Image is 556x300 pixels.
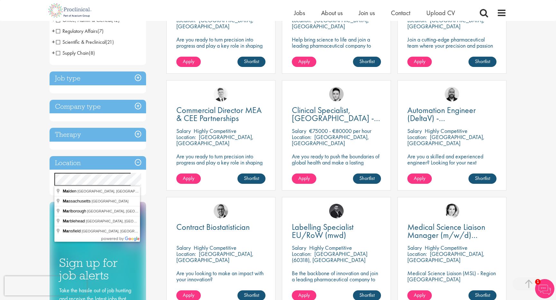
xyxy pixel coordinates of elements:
[63,229,69,233] span: Ma
[214,204,228,218] img: George Breen
[50,156,146,170] h3: Location
[292,57,316,67] a: Apply
[183,292,194,298] span: Apply
[63,209,87,213] span: rlborough
[176,105,262,124] span: Commercial Director MEA & CEE Partnerships
[89,50,95,56] span: (8)
[292,250,311,258] span: Location:
[5,276,87,295] iframe: reCAPTCHA
[63,219,69,223] span: Ma
[391,9,410,17] a: Contact
[176,221,250,232] span: Contract Biostatistician
[63,209,69,213] span: Ma
[176,133,196,141] span: Location:
[183,175,194,182] span: Apply
[52,37,55,47] span: +
[426,9,455,17] span: Upload CV
[63,219,86,223] span: rblehead
[407,57,432,67] a: Apply
[50,71,146,85] h3: Job type
[56,50,95,56] span: Supply Chain
[353,57,381,67] a: Shortlist
[52,26,55,36] span: +
[445,204,459,218] img: Greta Prestel
[50,128,146,142] div: Therapy
[176,244,191,251] span: Salary
[292,244,306,251] span: Salary
[407,127,422,135] span: Salary
[407,105,485,132] span: Automation Engineer (DeltaV) - [GEOGRAPHIC_DATA]
[359,9,375,17] a: Join us
[292,221,354,240] span: Labelling Specialist EU/RoW (mwd)
[292,173,316,184] a: Apply
[63,189,69,193] span: Ma
[414,175,425,182] span: Apply
[59,257,136,281] h3: Sign up for job alerts
[214,87,228,101] img: Nicolas Daniel
[407,106,496,122] a: Automation Engineer (DeltaV) - [GEOGRAPHIC_DATA]
[407,153,496,178] p: Are you a skilled and experienced engineer? Looking for your next opportunity to assist with impa...
[407,16,485,30] p: [GEOGRAPHIC_DATA], [GEOGRAPHIC_DATA]
[176,173,201,184] a: Apply
[414,58,425,65] span: Apply
[407,133,485,147] p: [GEOGRAPHIC_DATA], [GEOGRAPHIC_DATA]
[407,250,485,264] p: [GEOGRAPHIC_DATA], [GEOGRAPHIC_DATA]
[329,87,344,101] img: Connor Lynes
[414,292,425,298] span: Apply
[292,270,381,295] p: Be the backbone of innovation and join a leading pharmaceutical company to help keep life-changin...
[292,127,306,135] span: Salary
[425,244,468,251] p: Highly Competitive
[176,270,265,282] p: Are you looking to make an impact with your innovation?
[176,57,201,67] a: Apply
[298,292,310,298] span: Apply
[176,16,254,30] p: [GEOGRAPHIC_DATA], [GEOGRAPHIC_DATA]
[407,270,496,282] p: Medical Science Liaison (MSL) - Region [GEOGRAPHIC_DATA]
[292,106,381,122] a: Clinical Specialist, [GEOGRAPHIC_DATA] - Cardiac
[407,223,496,239] a: Medical Science Liaison Manager (m/w/d) Nephrologie
[321,9,343,17] a: About us
[176,106,265,122] a: Commercial Director MEA & CEE Partnerships
[425,127,468,135] p: Highly Competitive
[183,58,194,65] span: Apply
[468,57,496,67] a: Shortlist
[294,9,305,17] a: Jobs
[176,133,254,147] p: [GEOGRAPHIC_DATA], [GEOGRAPHIC_DATA]
[86,219,162,223] span: [GEOGRAPHIC_DATA], [GEOGRAPHIC_DATA]
[63,199,92,203] span: ssachusetts
[535,279,554,298] img: Chatbot
[445,87,459,101] a: Jordan Kiely
[407,244,422,251] span: Salary
[194,127,236,135] p: Highly Competitive
[329,204,344,218] img: Fidan Beqiraj
[292,133,311,141] span: Location:
[535,279,541,285] span: 1
[56,50,89,56] span: Supply Chain
[292,16,369,30] p: [GEOGRAPHIC_DATA], [GEOGRAPHIC_DATA]
[292,105,380,132] span: Clinical Specialist, [GEOGRAPHIC_DATA] - Cardiac
[52,48,55,58] span: +
[407,173,432,184] a: Apply
[176,36,265,55] p: Are you ready to turn precision into progress and play a key role in shaping the future of pharma...
[353,173,381,184] a: Shortlist
[292,223,381,239] a: Labelling Specialist EU/RoW (mwd)
[63,199,69,203] span: Ma
[407,36,496,61] p: Join a cutting-edge pharmaceutical team where your precision and passion for quality will help sh...
[56,28,104,34] span: Regulatory Affairs
[237,173,265,184] a: Shortlist
[50,100,146,114] h3: Company type
[176,250,254,264] p: [GEOGRAPHIC_DATA], [GEOGRAPHIC_DATA]
[309,127,371,135] p: €75000 - €80000 per hour
[292,133,369,147] p: [GEOGRAPHIC_DATA], [GEOGRAPHIC_DATA]
[92,199,129,203] span: [GEOGRAPHIC_DATA]
[407,221,485,248] span: Medical Science Liaison Manager (m/w/d) Nephrologie
[63,189,78,193] span: lden
[176,127,191,135] span: Salary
